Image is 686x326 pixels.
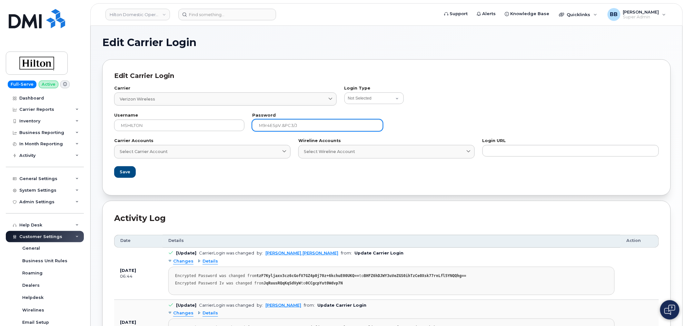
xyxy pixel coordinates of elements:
a: [PERSON_NAME] [265,303,301,308]
label: Wireline Accounts [298,139,475,143]
span: by: [257,251,263,255]
label: Carrier [114,86,337,91]
span: Select Wireline Account [304,149,355,155]
span: from: [341,251,352,255]
strong: tzF7Kyljaxv3cz6cGofV7GZ4p0j70z+6kchuE00UKQ== [257,273,359,278]
label: Password [252,113,383,118]
span: Verizon Wireless [120,96,155,102]
b: [Update] [176,251,196,255]
div: Activity Log [114,213,659,224]
div: CarrierLogin was changed [199,251,254,255]
span: Select Carrier Account [120,149,168,155]
strong: BHFZ6hDJWY3uVeZGS0ihTzCe0Xsk77rnLfl5YNQQhg== [364,273,466,278]
label: Username [114,113,244,118]
b: [DATE] [120,320,136,325]
b: Update Carrier Login [317,303,366,308]
img: Open chat [664,305,675,315]
a: Select Carrier Account [114,145,291,158]
div: Edit Carrier Login [114,71,659,81]
b: Update Carrier Login [354,251,403,255]
span: Date [120,238,131,244]
div: 06:44 [120,273,157,279]
a: Select Wireline Account [298,145,475,158]
span: Details [203,310,218,316]
span: Changes [173,310,194,316]
div: Encrypted Password Iv was changed from to [175,281,608,286]
label: Login Type [344,86,659,91]
span: from: [304,303,315,308]
a: [PERSON_NAME] [PERSON_NAME] [265,251,338,255]
a: Verizon Wireless [114,92,337,106]
strong: JqRuusRQqKqSdVyW [264,281,301,285]
label: Login URL [482,139,659,143]
span: Save [120,169,130,175]
span: Edit Carrier Login [102,38,196,47]
b: [Update] [176,303,196,308]
div: Encrypted Password was changed from to [175,273,608,278]
b: [DATE] [120,268,136,273]
span: Changes [173,258,194,264]
label: Carrier Accounts [114,139,291,143]
div: CarrierLogin was changed [199,303,254,308]
span: by: [257,303,263,308]
strong: 0CCgcpYut0Wdvp7N [306,281,343,285]
span: Details [168,238,184,244]
button: Save [114,166,136,178]
th: Action [621,235,659,248]
span: Details [203,258,218,264]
